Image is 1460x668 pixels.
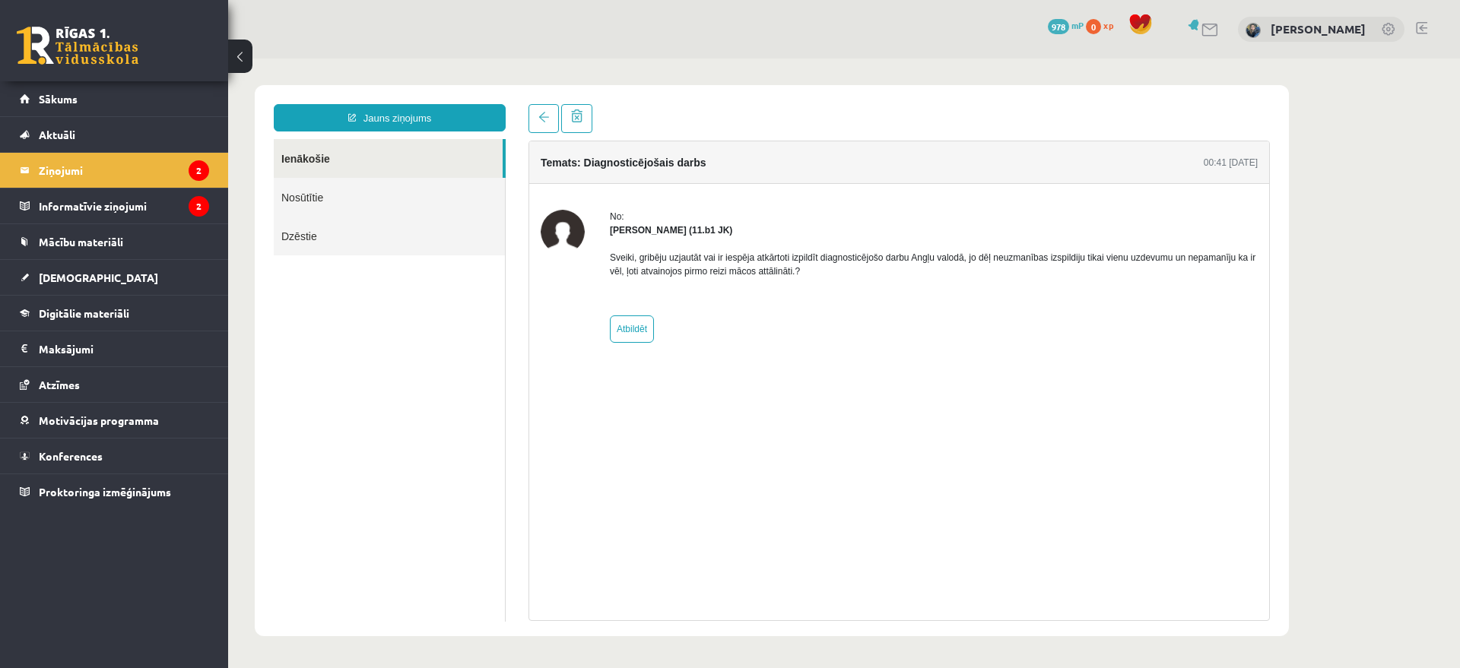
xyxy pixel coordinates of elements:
span: mP [1071,19,1084,31]
span: Aktuāli [39,128,75,141]
p: Sveiki, gribēju uzjautāt vai ir iespēja atkārtoti izpildīt diagnosticējošo darbu Angļu valodā, jo... [382,192,1030,220]
span: [DEMOGRAPHIC_DATA] [39,271,158,284]
a: Mācību materiāli [20,224,209,259]
a: Nosūtītie [46,119,277,158]
span: Proktoringa izmēģinājums [39,485,171,499]
span: Digitālie materiāli [39,306,129,320]
a: 0 xp [1086,19,1121,31]
div: No: [382,151,1030,165]
a: Konferences [20,438,209,473]
img: Melānija Āboliņa [1246,23,1261,38]
span: Mācību materiāli [39,235,123,249]
a: Motivācijas programma [20,403,209,438]
span: Sākums [39,92,78,106]
i: 2 [189,196,209,217]
a: Rīgas 1. Tālmācības vidusskola [17,27,138,65]
a: Digitālie materiāli [20,296,209,331]
a: Ziņojumi2 [20,153,209,188]
span: Motivācijas programma [39,413,159,427]
legend: Informatīvie ziņojumi [39,188,209,223]
a: Maksājumi [20,331,209,366]
a: Jauns ziņojums [46,46,278,73]
h4: Temats: Diagnosticējošais darbs [313,98,478,110]
div: 00:41 [DATE] [976,97,1030,111]
a: [DEMOGRAPHIC_DATA] [20,260,209,295]
span: Atzīmes [39,378,80,391]
a: Atzīmes [20,367,209,402]
a: Proktoringa izmēģinājums [20,474,209,509]
legend: Maksājumi [39,331,209,366]
img: Perisa Bogdanova [313,151,357,195]
a: Dzēstie [46,158,277,197]
a: Informatīvie ziņojumi2 [20,188,209,223]
a: Aktuāli [20,117,209,152]
strong: [PERSON_NAME] (11.b1 JK) [382,166,504,177]
span: 0 [1086,19,1101,34]
span: xp [1103,19,1113,31]
span: 978 [1048,19,1069,34]
a: Sākums [20,81,209,116]
a: Atbildēt [382,257,426,284]
a: [PERSON_NAME] [1271,21,1366,36]
span: Konferences [39,449,103,463]
a: 978 mP [1048,19,1084,31]
legend: Ziņojumi [39,153,209,188]
i: 2 [189,160,209,181]
a: Ienākošie [46,81,275,119]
